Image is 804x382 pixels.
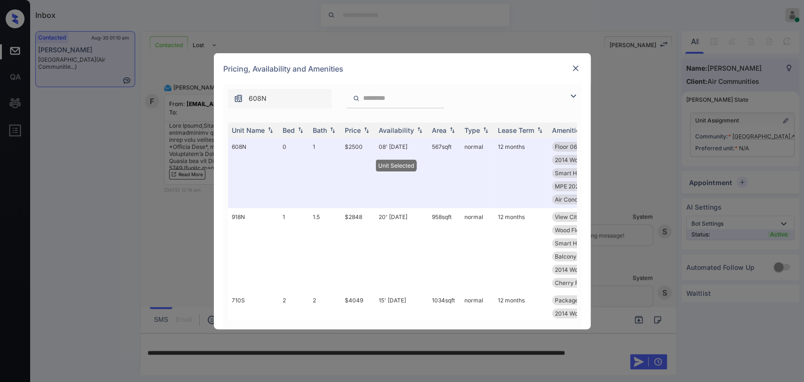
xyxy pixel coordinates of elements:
[555,213,580,220] span: View City
[555,183,605,190] span: MPE 2025 Pergol...
[535,127,544,133] img: sorting
[555,170,607,177] span: Smart Home Door...
[428,208,461,292] td: 958 sqft
[555,196,595,203] span: Air Conditioner
[464,126,480,134] div: Type
[494,208,548,292] td: 12 months
[447,127,457,133] img: sorting
[432,126,447,134] div: Area
[555,310,603,317] span: 2014 Wood Floor...
[283,126,295,134] div: Bed
[555,240,607,247] span: Smart Home Door...
[555,253,577,260] span: Balcony
[555,279,601,286] span: Cherry Finish C...
[345,126,361,134] div: Price
[461,208,494,292] td: normal
[481,127,490,133] img: sorting
[214,53,591,84] div: Pricing, Availability and Amenities
[375,208,428,292] td: 20' [DATE]
[568,90,579,102] img: icon-zuma
[379,126,414,134] div: Availability
[555,297,606,304] span: Package Lockers...
[555,156,603,163] span: 2014 Wood Floor...
[249,93,267,104] span: 608N
[375,138,428,208] td: 08' [DATE]
[228,208,279,292] td: 918N
[234,94,243,103] img: icon-zuma
[228,138,279,208] td: 608N
[362,127,371,133] img: sorting
[571,64,580,73] img: close
[461,138,494,208] td: normal
[232,126,265,134] div: Unit Name
[494,138,548,208] td: 12 months
[353,94,360,103] img: icon-zuma
[428,138,461,208] td: 567 sqft
[341,208,375,292] td: $2848
[552,126,584,134] div: Amenities
[279,138,309,208] td: 0
[296,127,305,133] img: sorting
[555,143,577,150] span: Floor 06
[328,127,337,133] img: sorting
[498,126,534,134] div: Lease Term
[313,126,327,134] div: Bath
[309,208,341,292] td: 1.5
[555,227,597,234] span: Wood Flooring 1
[415,127,424,133] img: sorting
[309,138,341,208] td: 1
[555,266,603,273] span: 2014 Wood Floor...
[341,138,375,208] td: $2500
[266,127,275,133] img: sorting
[279,208,309,292] td: 1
